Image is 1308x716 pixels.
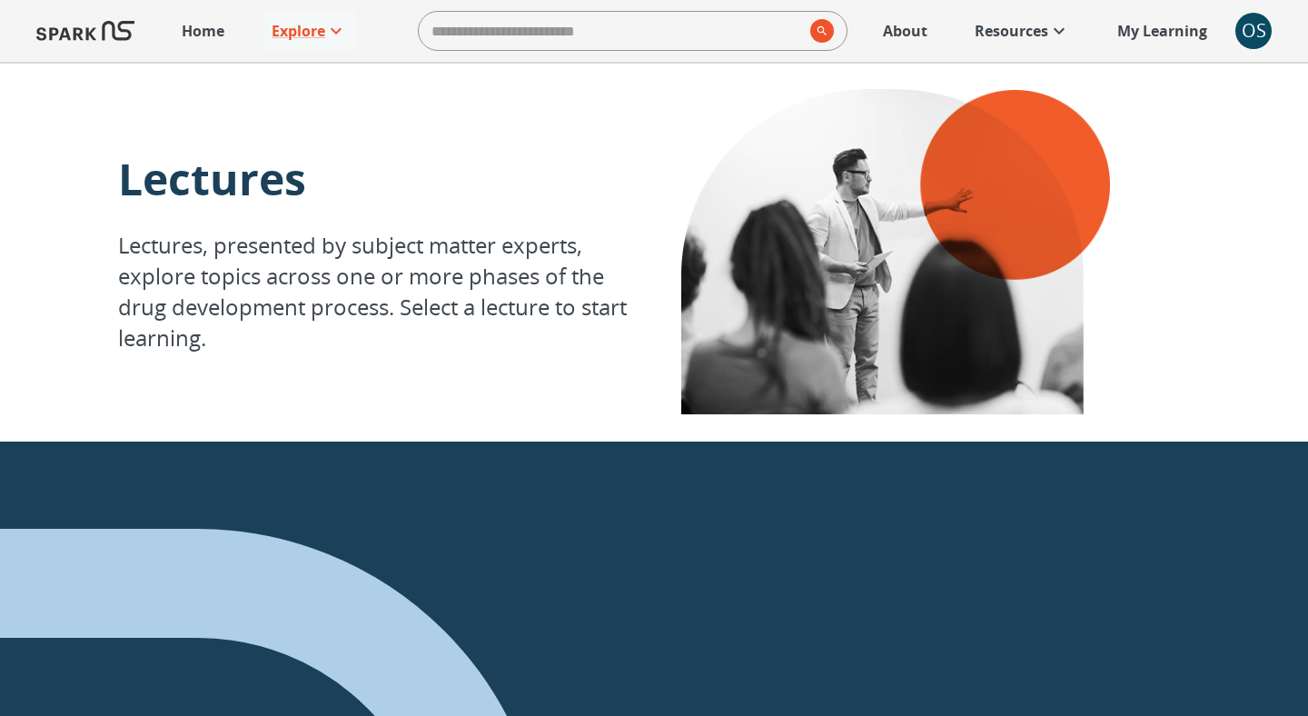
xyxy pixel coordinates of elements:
p: Lectures [118,149,654,208]
a: Resources [966,11,1079,51]
div: OS [1235,13,1272,49]
a: Explore [263,11,356,51]
p: About [883,20,927,42]
p: Explore [272,20,325,42]
p: Resources [975,20,1048,42]
a: About [874,11,936,51]
a: Home [173,11,233,51]
p: My Learning [1117,20,1207,42]
p: Home [182,20,224,42]
p: Lectures, presented by subject matter experts, explore topics across one or more phases of the dr... [118,230,654,353]
button: account of current user [1235,13,1272,49]
img: Logo of SPARK at Stanford [36,9,134,53]
a: My Learning [1108,11,1217,51]
button: search [803,12,834,50]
